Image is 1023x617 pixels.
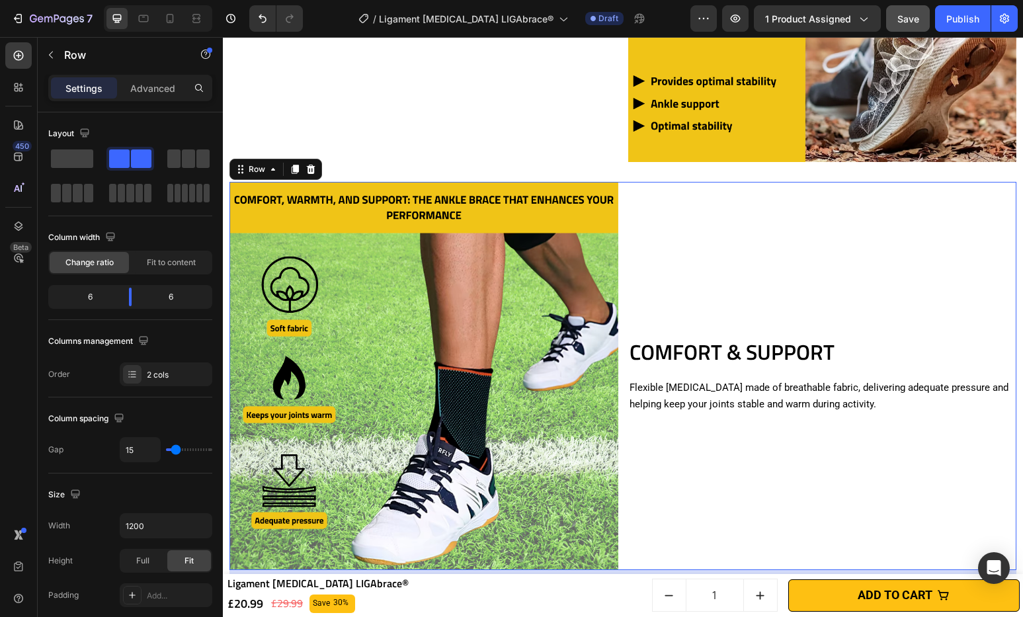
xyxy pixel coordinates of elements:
button: Publish [935,5,991,32]
button: increment [521,542,554,574]
div: 2 cols [147,369,209,381]
p: Advanced [130,81,175,95]
div: Row [23,126,45,138]
p: 7 [87,11,93,26]
div: Open Intercom Messenger [978,552,1010,584]
span: / [373,12,376,26]
button: 7 [5,5,99,32]
input: Auto [120,438,160,462]
div: Height [48,555,73,567]
p: COMFORT & SUPPORT [407,302,793,329]
span: Ligament [MEDICAL_DATA] LIGAbrace® [379,12,553,26]
h1: Ligament [MEDICAL_DATA] LIGAbrace® [3,538,323,555]
p: Settings [65,81,102,95]
div: Column width [48,229,118,247]
span: 1 product assigned [765,12,851,26]
div: Undo/Redo [249,5,303,32]
button: 1 product assigned [754,5,881,32]
span: Fit to content [147,257,196,268]
div: £29.99 [47,555,81,577]
span: Full [136,555,149,567]
div: Add... [147,590,209,602]
div: Column spacing [48,410,127,428]
div: Width [48,520,70,532]
input: Auto [120,514,212,538]
div: Layout [48,125,93,143]
button: ADD TO CART [565,542,797,574]
input: quantity [463,542,521,574]
div: 450 [13,141,32,151]
div: Size [48,486,83,504]
div: 6 [51,288,118,306]
div: Rich Text Editor. Editing area: main [405,341,794,378]
span: Fit [184,555,194,567]
iframe: Design area [223,37,1023,617]
div: £20.99 [3,555,42,579]
span: Change ratio [65,257,114,268]
span: Save [897,13,919,24]
div: Save [88,557,109,576]
div: Beta [10,242,32,253]
button: Save [886,5,930,32]
div: 30% [109,557,127,575]
p: Flexible [MEDICAL_DATA] made of breathable fabric, delivering adequate pressure and helping keep ... [407,343,793,376]
div: Gap [48,444,63,456]
div: ADD TO CART [635,548,710,569]
span: Draft [598,13,618,24]
h2: Rich Text Editor. Editing area: main [405,300,794,331]
div: Columns management [48,333,151,350]
div: Publish [946,12,979,26]
div: 6 [142,288,210,306]
div: Padding [48,589,79,601]
img: gempages_509438091501503661-e5a5ce77-fce9-42e1-85fc-024f155aaa38.png [7,145,395,534]
div: Order [48,368,70,380]
p: Row [64,47,177,63]
button: decrement [430,542,463,574]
